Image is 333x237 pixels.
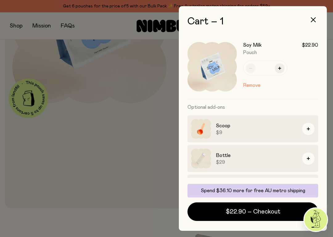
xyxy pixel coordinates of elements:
h3: Optional add-ons [187,99,318,115]
img: agent [304,208,327,231]
span: $9 [216,129,297,136]
h3: Scoop [216,122,297,129]
span: $22.90 – Checkout [226,207,280,216]
h3: Bottle [216,152,297,159]
button: $22.90 – Checkout [187,202,318,221]
p: Spend $36.10 more for free AU metro shipping [191,188,314,194]
span: Pouch [243,50,257,55]
h2: Cart – 1 [187,16,318,27]
h3: Soy Milk [243,42,262,48]
button: Remove [243,82,261,89]
span: $29 [216,159,297,165]
span: $22.90 [302,42,318,48]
